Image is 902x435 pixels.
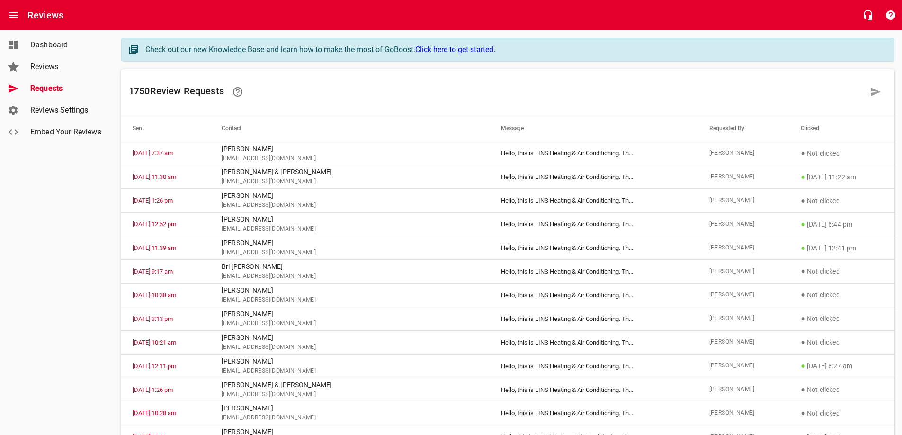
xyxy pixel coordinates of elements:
[222,248,478,257] span: [EMAIL_ADDRESS][DOMAIN_NAME]
[879,4,902,27] button: Support Portal
[801,149,805,158] span: ●
[222,413,478,423] span: [EMAIL_ADDRESS][DOMAIN_NAME]
[133,173,176,180] a: [DATE] 11:30 am
[864,80,887,103] a: Request a review
[801,384,883,395] p: Not clicked
[801,360,883,372] p: [DATE] 8:27 am
[709,243,778,253] span: [PERSON_NAME]
[709,149,778,158] span: [PERSON_NAME]
[490,354,697,378] td: Hello, this is LINS Heating & Air Conditioning. Th ...
[857,4,879,27] button: Live Chat
[222,144,478,154] p: [PERSON_NAME]
[27,8,63,23] h6: Reviews
[133,363,176,370] a: [DATE] 12:11 pm
[801,337,883,348] p: Not clicked
[133,315,173,322] a: [DATE] 3:13 pm
[222,309,478,319] p: [PERSON_NAME]
[222,333,478,343] p: [PERSON_NAME]
[121,115,210,142] th: Sent
[30,39,102,51] span: Dashboard
[222,403,478,413] p: [PERSON_NAME]
[490,283,697,307] td: Hello, this is LINS Heating & Air Conditioning. Th ...
[222,214,478,224] p: [PERSON_NAME]
[490,165,697,189] td: Hello, this is LINS Heating & Air Conditioning. Th ...
[145,44,884,55] div: Check out our new Knowledge Base and learn how to make the most of GoBoost.
[709,337,778,347] span: [PERSON_NAME]
[709,314,778,323] span: [PERSON_NAME]
[709,220,778,229] span: [PERSON_NAME]
[490,401,697,425] td: Hello, this is LINS Heating & Air Conditioning. Th ...
[222,343,478,352] span: [EMAIL_ADDRESS][DOMAIN_NAME]
[801,219,883,230] p: [DATE] 6:44 pm
[133,221,176,228] a: [DATE] 12:52 pm
[490,307,697,330] td: Hello, this is LINS Heating & Air Conditioning. Th ...
[222,319,478,328] span: [EMAIL_ADDRESS][DOMAIN_NAME]
[133,339,176,346] a: [DATE] 10:21 am
[222,356,478,366] p: [PERSON_NAME]
[801,337,805,346] span: ●
[490,378,697,401] td: Hello, this is LINS Heating & Air Conditioning. Th ...
[801,242,883,254] p: [DATE] 12:41 pm
[801,266,883,277] p: Not clicked
[709,290,778,300] span: [PERSON_NAME]
[801,314,805,323] span: ●
[490,189,697,213] td: Hello, this is LINS Heating & Air Conditioning. Th ...
[415,45,495,54] a: Click here to get started.
[490,213,697,236] td: Hello, this is LINS Heating & Air Conditioning. Th ...
[133,386,173,393] a: [DATE] 1:26 pm
[490,260,697,284] td: Hello, this is LINS Heating & Air Conditioning. Th ...
[801,195,883,206] p: Not clicked
[801,289,883,301] p: Not clicked
[709,267,778,276] span: [PERSON_NAME]
[133,409,176,417] a: [DATE] 10:28 am
[222,272,478,281] span: [EMAIL_ADDRESS][DOMAIN_NAME]
[801,243,805,252] span: ●
[490,142,697,165] td: Hello, this is LINS Heating & Air Conditioning. Th ...
[222,238,478,248] p: [PERSON_NAME]
[30,105,102,116] span: Reviews Settings
[801,361,805,370] span: ●
[801,385,805,394] span: ●
[490,115,697,142] th: Message
[129,80,864,103] h6: 1750 Review Request s
[801,148,883,159] p: Not clicked
[709,196,778,205] span: [PERSON_NAME]
[222,366,478,376] span: [EMAIL_ADDRESS][DOMAIN_NAME]
[490,236,697,260] td: Hello, this is LINS Heating & Air Conditioning. Th ...
[222,380,478,390] p: [PERSON_NAME] & [PERSON_NAME]
[222,201,478,210] span: [EMAIL_ADDRESS][DOMAIN_NAME]
[801,196,805,205] span: ●
[801,220,805,229] span: ●
[226,80,249,103] a: Learn how requesting reviews can improve your online presence
[222,191,478,201] p: [PERSON_NAME]
[801,290,805,299] span: ●
[222,167,478,177] p: [PERSON_NAME] & [PERSON_NAME]
[30,83,102,94] span: Requests
[133,268,173,275] a: [DATE] 9:17 am
[210,115,490,142] th: Contact
[222,177,478,186] span: [EMAIL_ADDRESS][DOMAIN_NAME]
[133,197,173,204] a: [DATE] 1:26 pm
[222,285,478,295] p: [PERSON_NAME]
[2,4,25,27] button: Open drawer
[801,171,883,183] p: [DATE] 11:22 am
[30,126,102,138] span: Embed Your Reviews
[30,61,102,72] span: Reviews
[698,115,790,142] th: Requested By
[222,295,478,305] span: [EMAIL_ADDRESS][DOMAIN_NAME]
[709,408,778,418] span: [PERSON_NAME]
[801,408,805,417] span: ●
[789,115,894,142] th: Clicked
[709,361,778,371] span: [PERSON_NAME]
[801,408,883,419] p: Not clicked
[801,266,805,275] span: ●
[222,224,478,234] span: [EMAIL_ADDRESS][DOMAIN_NAME]
[222,262,478,272] p: Bri [PERSON_NAME]
[801,313,883,324] p: Not clicked
[222,390,478,399] span: [EMAIL_ADDRESS][DOMAIN_NAME]
[709,385,778,394] span: [PERSON_NAME]
[133,244,176,251] a: [DATE] 11:39 am
[222,154,478,163] span: [EMAIL_ADDRESS][DOMAIN_NAME]
[709,172,778,182] span: [PERSON_NAME]
[490,330,697,354] td: Hello, this is LINS Heating & Air Conditioning. Th ...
